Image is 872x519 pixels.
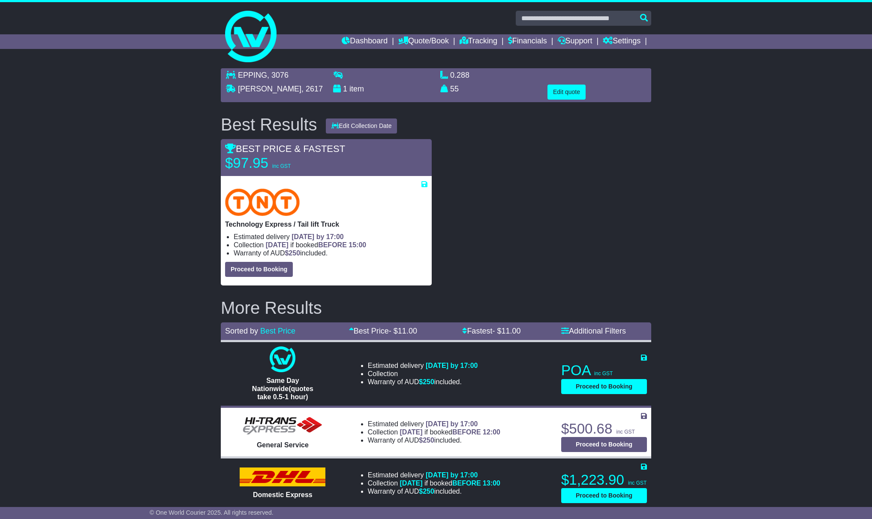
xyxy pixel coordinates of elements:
li: Collection [234,241,427,249]
span: $ [419,437,434,444]
span: - $ [492,327,520,335]
span: BEFORE [452,428,481,436]
span: 0.288 [450,71,469,79]
p: POA [561,362,647,379]
span: 250 [423,378,434,385]
span: inc GST [272,163,291,169]
span: [DATE] [400,480,423,487]
button: Proceed to Booking [225,262,293,277]
span: 13:00 [483,480,500,487]
a: Best Price- $11.00 [349,327,417,335]
span: [DATE] by 17:00 [426,471,478,479]
span: General Service [257,441,309,449]
a: Additional Filters [561,327,626,335]
span: [DATE] [266,241,289,249]
span: $ [419,488,434,495]
button: Proceed to Booking [561,379,647,394]
span: - $ [389,327,417,335]
li: Estimated delivery [234,233,427,241]
div: Best Results [216,115,322,134]
span: $ [419,378,434,385]
span: $ [285,249,300,257]
span: [DATE] [400,428,423,436]
span: 250 [423,488,434,495]
li: Estimated delivery [368,471,500,479]
a: Quote/Book [398,34,449,49]
span: if booked [266,241,366,249]
span: if booked [400,428,500,436]
li: Collection [368,428,500,436]
span: inc GST [594,370,613,376]
span: Domestic Express [253,491,313,498]
a: Dashboard [342,34,388,49]
span: © One World Courier 2025. All rights reserved. [150,509,274,516]
button: Edit quote [547,85,586,100]
a: Settings [603,34,640,49]
li: Warranty of AUD included. [368,436,500,444]
button: Edit Collection Date [326,118,397,134]
a: Support [558,34,592,49]
span: EPPING [238,71,267,79]
span: 11.00 [501,327,520,335]
span: [DATE] by 17:00 [426,420,478,428]
img: HiTrans: General Service [240,415,325,437]
li: Warranty of AUD included. [368,378,478,386]
h2: More Results [221,298,651,317]
span: , 2617 [301,85,323,93]
button: Proceed to Booking [561,488,647,503]
button: Proceed to Booking [561,437,647,452]
li: Warranty of AUD included. [368,487,500,495]
span: 250 [423,437,434,444]
span: Same Day Nationwide(quotes take 0.5-1 hour) [252,377,313,401]
span: , 3076 [267,71,289,79]
p: $97.95 [225,155,332,172]
li: Warranty of AUD included. [234,249,427,257]
li: Estimated delivery [368,420,500,428]
span: 250 [289,249,300,257]
span: 55 [450,85,459,93]
p: $1,223.90 [561,471,647,489]
li: Collection [368,479,500,487]
span: [DATE] by 17:00 [426,362,478,369]
span: [DATE] by 17:00 [292,233,344,240]
p: $500.68 [561,420,647,437]
span: 1 [343,85,347,93]
img: TNT Domestic: Technology Express / Tail lift Truck [225,188,300,216]
span: Sorted by [225,327,258,335]
span: 11.00 [398,327,417,335]
a: Fastest- $11.00 [462,327,520,335]
span: BEFORE [318,241,347,249]
p: Technology Express / Tail lift Truck [225,220,427,228]
a: Tracking [460,34,497,49]
span: if booked [400,480,500,487]
span: 15:00 [349,241,366,249]
img: DHL: Domestic Express [240,467,325,486]
img: One World Courier: Same Day Nationwide(quotes take 0.5-1 hour) [270,346,295,372]
span: BEST PRICE & FASTEST [225,143,345,154]
span: inc GST [616,429,634,435]
span: 12:00 [483,428,500,436]
span: item [349,85,364,93]
a: Best Price [260,327,295,335]
span: BEFORE [452,480,481,487]
span: inc GST [628,480,646,486]
span: [PERSON_NAME] [238,85,301,93]
a: Financials [508,34,547,49]
li: Estimated delivery [368,361,478,370]
li: Collection [368,370,478,378]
